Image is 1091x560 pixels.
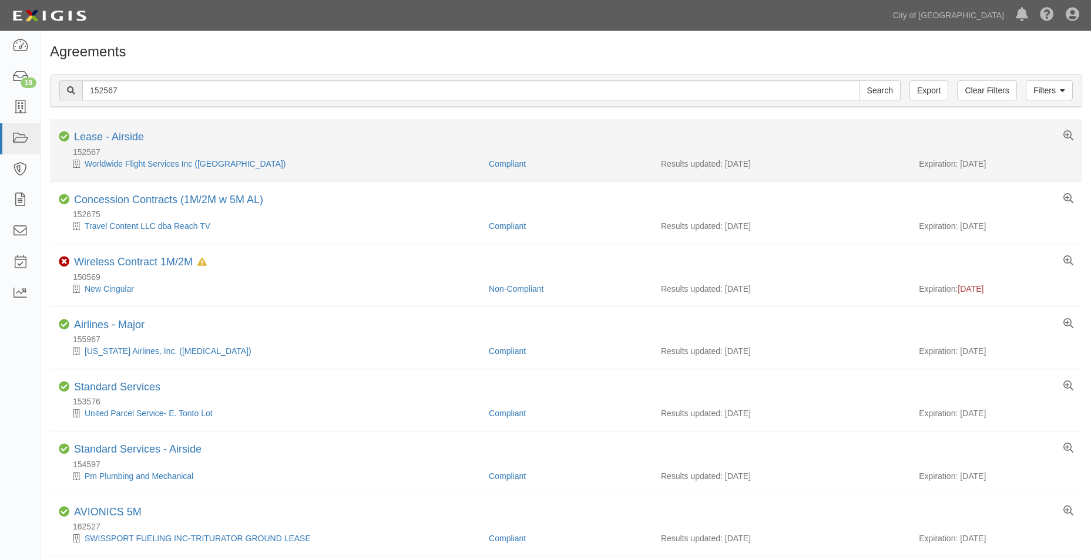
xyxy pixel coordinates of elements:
i: Compliant [59,507,69,517]
i: Compliant [59,319,69,330]
a: Wireless Contract 1M/2M [74,256,193,268]
a: Compliant [489,409,526,418]
a: Compliant [489,221,526,231]
i: Compliant [59,131,69,142]
h1: Agreements [50,44,1082,59]
a: Compliant [489,534,526,543]
a: View results summary [1063,194,1073,204]
div: Expiration: [DATE] [919,220,1073,232]
a: Compliant [489,471,526,481]
div: AVIONICS 5M [74,506,142,519]
div: Standard Services [74,381,160,394]
div: 152567 [59,146,1082,158]
div: 153576 [59,396,1082,407]
div: New Cingular [59,283,480,295]
a: View results summary [1063,131,1073,141]
div: Wireless Contract 1M/2M [74,256,207,269]
i: In Default since 06/22/2025 [197,258,207,266]
i: Compliant [59,194,69,205]
a: Airlines - Major [74,319,145,330]
input: Search [82,80,860,100]
a: Concession Contracts (1M/2M w 5M AL) [74,194,263,205]
a: Travel Content LLC dba Reach TV [85,221,210,231]
a: Export [909,80,948,100]
div: Results updated: [DATE] [661,220,901,232]
div: Lease - Airside [74,131,144,144]
a: View results summary [1063,381,1073,392]
div: Results updated: [DATE] [661,532,901,544]
input: Search [860,80,901,100]
div: 19 [21,77,36,88]
div: SWISSPORT FUELING INC-TRITURATOR GROUND LEASE [59,532,480,544]
div: Standard Services - Airside [74,443,202,456]
a: Standard Services - Airside [74,443,202,455]
div: Results updated: [DATE] [661,158,901,170]
a: Compliant [489,159,526,168]
div: Worldwide Flight Services Inc (WAC) [59,158,480,170]
div: Concession Contracts (1M/2M w 5M AL) [74,194,263,207]
a: Worldwide Flight Services Inc ([GEOGRAPHIC_DATA]) [85,159,286,168]
div: Expiration: [919,283,1073,295]
a: City of [GEOGRAPHIC_DATA] [887,4,1010,27]
a: AVIONICS 5M [74,506,142,518]
div: Expiration: [DATE] [919,407,1073,419]
div: Expiration: [DATE] [919,158,1073,170]
div: 162527 [59,521,1082,532]
div: 152675 [59,208,1082,220]
a: United Parcel Service- E. Tonto Lot [85,409,213,418]
div: Pm Plumbing and Mechanical [59,470,480,482]
a: View results summary [1063,506,1073,517]
a: View results summary [1063,319,1073,329]
a: Non-Compliant [489,284,543,294]
div: Expiration: [DATE] [919,532,1073,544]
i: Compliant [59,444,69,454]
a: Clear Filters [957,80,1016,100]
a: Compliant [489,346,526,356]
div: Travel Content LLC dba Reach TV [59,220,480,232]
a: Lease - Airside [74,131,144,143]
div: 154597 [59,458,1082,470]
img: logo-5460c22ac91f19d4615b14bd174203de0afe785f0fc80cf4dbbc73dc1793850b.png [9,5,90,26]
i: Compliant [59,382,69,392]
a: [US_STATE] Airlines, Inc. ([MEDICAL_DATA]) [85,346,251,356]
div: Expiration: [DATE] [919,470,1073,482]
a: View results summary [1063,443,1073,454]
div: Alaska Airlines, Inc. (T3) [59,345,480,357]
div: 150569 [59,271,1082,283]
div: Results updated: [DATE] [661,470,901,482]
div: United Parcel Service- E. Tonto Lot [59,407,480,419]
a: SWISSPORT FUELING INC-TRITURATOR GROUND LEASE [85,534,311,543]
div: Airlines - Major [74,319,145,332]
a: Standard Services [74,381,160,393]
div: Results updated: [DATE] [661,283,901,295]
a: View results summary [1063,256,1073,266]
div: 155967 [59,333,1082,345]
a: New Cingular [85,284,134,294]
div: Expiration: [DATE] [919,345,1073,357]
i: Non-Compliant [59,257,69,267]
span: [DATE] [958,284,983,294]
div: Results updated: [DATE] [661,407,901,419]
i: Help Center - Complianz [1040,8,1054,22]
a: Filters [1026,80,1073,100]
a: Pm Plumbing and Mechanical [85,471,193,481]
div: Results updated: [DATE] [661,345,901,357]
